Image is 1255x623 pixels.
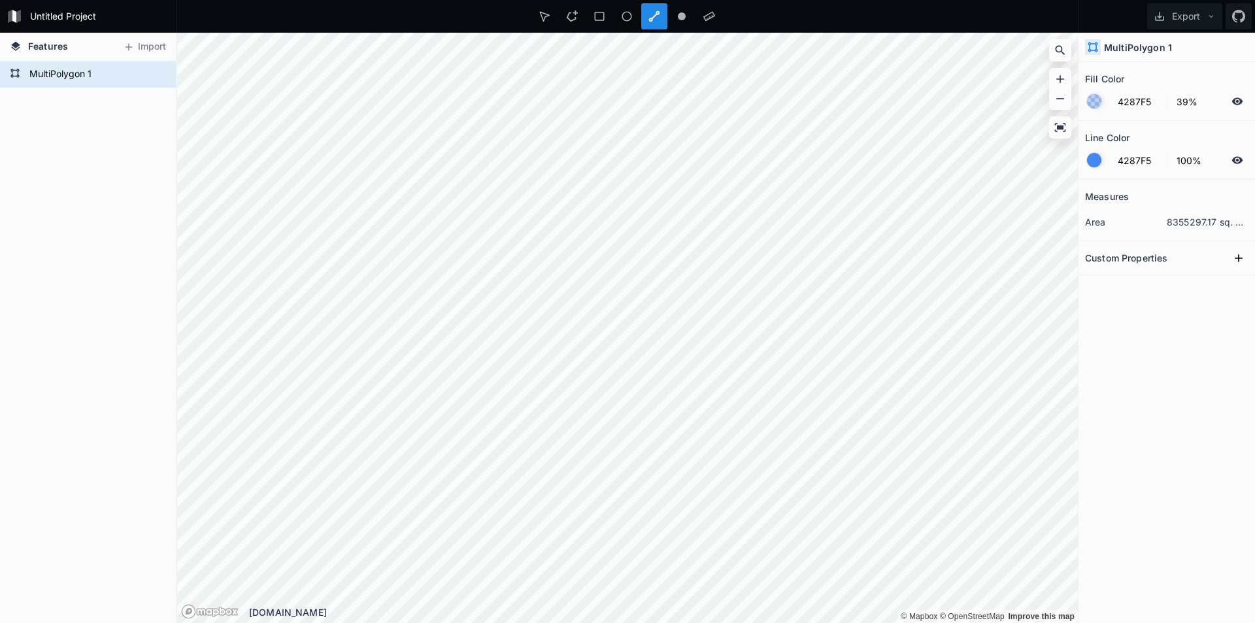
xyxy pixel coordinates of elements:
[901,612,937,621] a: Mapbox
[1104,41,1172,54] h4: MultiPolygon 1
[116,37,173,58] button: Import
[940,612,1005,621] a: OpenStreetMap
[181,604,239,619] a: Mapbox logo
[1008,612,1075,621] a: Map feedback
[1085,127,1129,148] h2: Line Color
[1085,69,1124,89] h2: Fill Color
[1085,186,1129,207] h2: Measures
[1085,215,1167,229] dt: area
[249,605,1078,619] div: [DOMAIN_NAME]
[1167,215,1248,229] dd: 8355297.17 sq. km
[28,39,68,53] span: Features
[1085,248,1167,268] h2: Custom Properties
[1147,3,1222,29] button: Export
